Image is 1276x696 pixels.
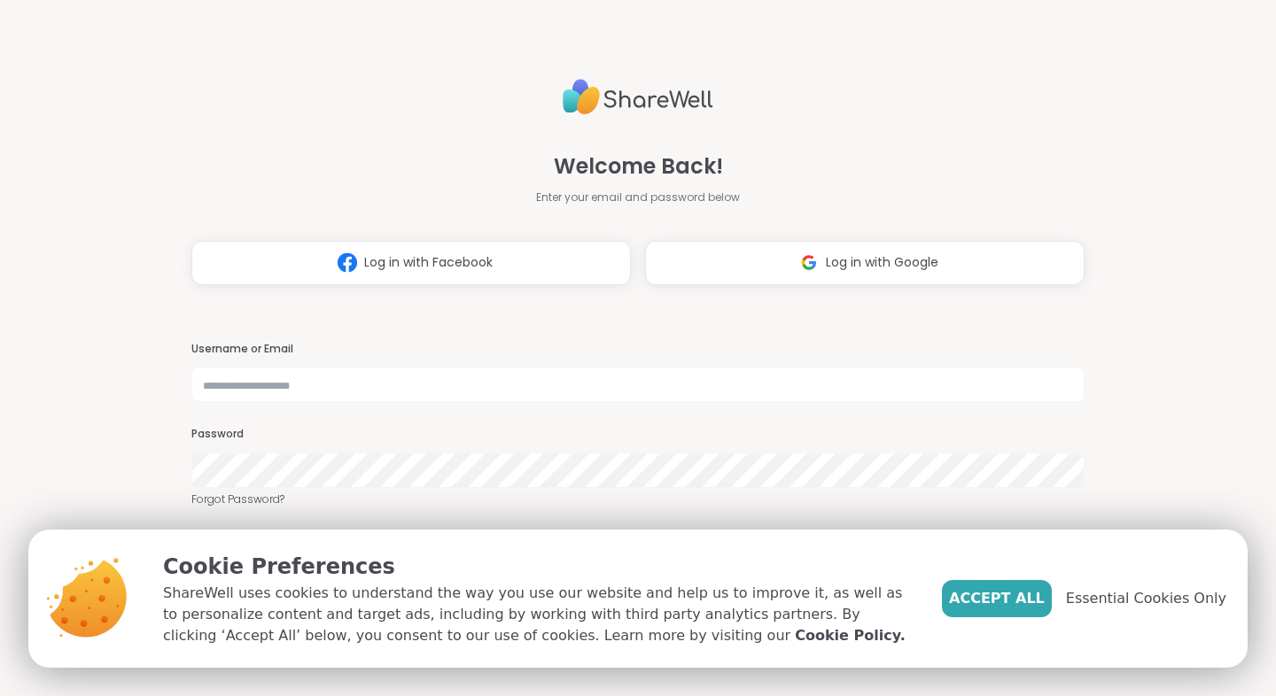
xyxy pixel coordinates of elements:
h3: Password [191,427,1085,442]
button: Log in with Google [645,241,1085,285]
h3: Username or Email [191,342,1085,357]
span: Log in with Google [826,253,938,272]
img: ShareWell Logo [563,72,713,122]
a: Forgot Password? [191,491,1085,507]
a: Cookie Policy. [795,625,905,646]
span: Essential Cookies Only [1066,588,1226,609]
button: Accept All [942,580,1052,617]
span: Log in with Facebook [364,253,493,272]
p: ShareWell uses cookies to understand the way you use our website and help us to improve it, as we... [163,583,914,646]
span: Accept All [949,588,1045,609]
span: Welcome Back! [554,151,723,182]
span: Enter your email and password below [536,189,740,205]
img: ShareWell Logomark [792,246,826,279]
p: Cookie Preferences [163,551,914,583]
img: ShareWell Logomark [331,246,364,279]
button: Log in with Facebook [191,241,631,285]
